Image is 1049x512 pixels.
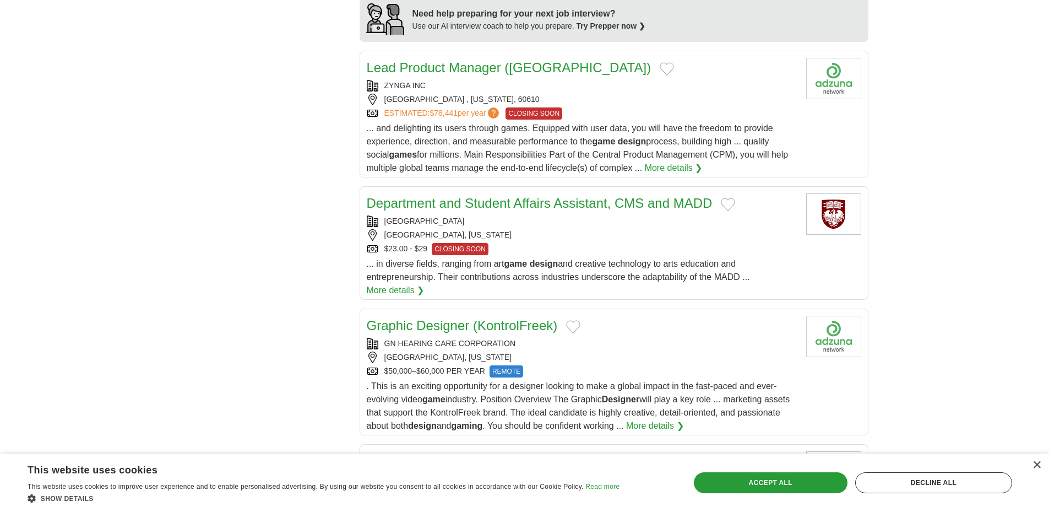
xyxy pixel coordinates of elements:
div: $23.00 - $29 [367,243,797,255]
strong: design [408,421,437,430]
a: More details ❯ [367,284,425,297]
div: GN HEARING CARE CORPORATION [367,338,797,349]
div: Need help preparing for your next job interview? [412,7,646,20]
strong: gaming [451,421,482,430]
a: Department and Student Affairs Assistant, CMS and MADD [367,196,713,211]
button: Add to favorite jobs [721,198,735,211]
strong: game [593,137,616,146]
button: Add to favorite jobs [566,320,580,333]
div: Close [1032,461,1041,470]
div: [GEOGRAPHIC_DATA], [US_STATE] [367,352,797,363]
div: [GEOGRAPHIC_DATA], [US_STATE] [367,229,797,241]
div: Decline all [855,472,1012,493]
img: Company logo [806,316,861,357]
div: ZYNGA INC [367,80,797,91]
span: CLOSING SOON [506,107,562,120]
strong: design [530,259,558,268]
a: Try Prepper now ❯ [577,21,646,30]
strong: games [389,150,417,159]
span: REMOTE [490,365,523,378]
div: Show details [28,493,619,504]
a: ESTIMATED:$78,441per year? [384,107,502,120]
a: [GEOGRAPHIC_DATA] [384,217,465,225]
strong: Designer [602,395,639,404]
a: Read more, opens a new window [585,483,619,491]
div: [GEOGRAPHIC_DATA] , [US_STATE], 60610 [367,94,797,105]
a: Graphic Designer (KontrolFreek) [367,318,558,333]
span: Show details [41,495,94,503]
div: $50,000–$60,000 PER YEAR [367,365,797,378]
a: Lead Product Manager ([GEOGRAPHIC_DATA]) [367,60,651,75]
strong: game [422,395,445,404]
span: This website uses cookies to improve user experience and to enable personalised advertising. By u... [28,483,584,491]
div: Accept all [694,472,847,493]
span: . This is an exciting opportunity for a designer looking to make a global impact in the fast-pace... [367,381,790,430]
span: ... and delighting its users through games. Equipped with user data, you will have the freedom to... [367,123,789,173]
span: $78,441 [430,109,458,117]
div: Use our AI interview coach to help you prepare. [412,20,646,32]
strong: design [618,137,646,146]
a: More details ❯ [626,419,684,433]
div: This website uses cookies [28,460,592,477]
img: Company logo [806,58,861,99]
span: CLOSING SOON [432,243,488,255]
img: Accenture logo [806,451,861,493]
strong: game [504,259,527,268]
span: ? [488,107,499,118]
a: More details ❯ [645,161,703,175]
span: ... in diverse fields, ranging from art and creative technology to arts education and entrepreneu... [367,259,750,282]
button: Add to favorite jobs [660,62,674,76]
img: University of Chicago logo [806,193,861,235]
